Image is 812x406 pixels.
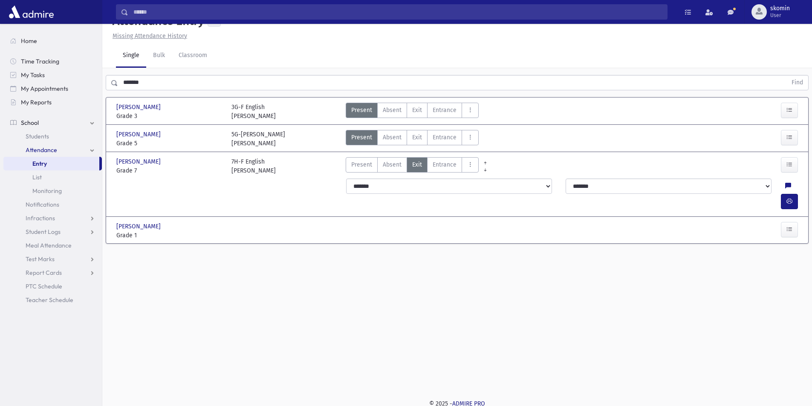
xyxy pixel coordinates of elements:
span: Exit [412,160,422,169]
span: School [21,119,39,127]
span: Monitoring [32,187,62,195]
span: Infractions [26,214,55,222]
span: My Reports [21,98,52,106]
a: My Tasks [3,68,102,82]
span: [PERSON_NAME] [116,157,162,166]
span: Present [351,133,372,142]
span: Entrance [433,160,457,169]
a: Time Tracking [3,55,102,68]
a: Bulk [146,44,172,68]
a: Monitoring [3,184,102,198]
span: Absent [383,133,402,142]
a: My Appointments [3,82,102,95]
a: Home [3,34,102,48]
span: Entry [32,160,47,167]
span: Students [26,132,49,140]
div: 3G-F English [PERSON_NAME] [231,103,276,121]
a: Report Cards [3,266,102,279]
span: Grade 5 [116,139,223,148]
a: Single [116,44,146,68]
span: Report Cards [26,269,62,276]
span: Student Logs [26,228,61,236]
a: Teacher Schedule [3,293,102,307]
span: Meal Attendance [26,242,72,249]
span: skomin [770,5,790,12]
span: [PERSON_NAME] [116,103,162,112]
div: 7H-F English [PERSON_NAME] [231,157,276,175]
div: AttTypes [346,130,479,148]
a: List [3,170,102,184]
span: Entrance [433,133,457,142]
span: Grade 3 [116,112,223,121]
span: Present [351,160,372,169]
span: Exit [412,133,422,142]
input: Search [128,4,667,20]
a: Students [3,130,102,143]
span: PTC Schedule [26,282,62,290]
span: Present [351,106,372,115]
span: Absent [383,106,402,115]
a: Meal Attendance [3,239,102,252]
a: Student Logs [3,225,102,239]
button: Find [786,75,808,90]
span: Notifications [26,201,59,208]
span: Exit [412,106,422,115]
span: Test Marks [26,255,55,263]
a: Notifications [3,198,102,211]
span: Attendance [26,146,57,154]
span: User [770,12,790,19]
a: School [3,116,102,130]
span: [PERSON_NAME] [116,130,162,139]
a: Test Marks [3,252,102,266]
span: Time Tracking [21,58,59,65]
a: Infractions [3,211,102,225]
a: Missing Attendance History [109,32,187,40]
div: 5G-[PERSON_NAME] [PERSON_NAME] [231,130,285,148]
span: Home [21,37,37,45]
span: [PERSON_NAME] [116,222,162,231]
a: Entry [3,157,99,170]
span: Absent [383,160,402,169]
span: Entrance [433,106,457,115]
u: Missing Attendance History [113,32,187,40]
span: My Appointments [21,85,68,92]
span: My Tasks [21,71,45,79]
span: List [32,173,42,181]
img: AdmirePro [7,3,56,20]
a: PTC Schedule [3,279,102,293]
a: Classroom [172,44,214,68]
div: AttTypes [346,157,479,175]
a: My Reports [3,95,102,109]
span: Grade 1 [116,231,223,240]
div: AttTypes [346,103,479,121]
span: Teacher Schedule [26,296,73,304]
a: Attendance [3,143,102,157]
span: Grade 7 [116,166,223,175]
